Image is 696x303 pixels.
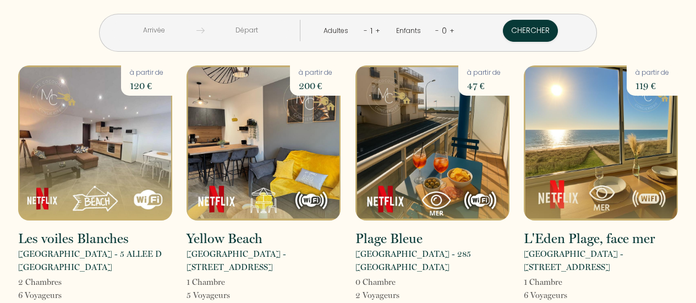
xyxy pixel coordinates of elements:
div: 0 [439,22,450,40]
img: rental-image [355,65,509,221]
p: [GEOGRAPHIC_DATA] - 285 [GEOGRAPHIC_DATA] [355,247,509,274]
input: Arrivée [112,20,196,41]
p: à partir de [635,68,669,78]
p: [GEOGRAPHIC_DATA] - 5 ALLEE D [GEOGRAPHIC_DATA] [18,247,172,274]
p: 200 € [299,78,332,93]
p: 0 Chambre [355,276,399,289]
div: 1 [368,22,375,40]
h2: Yellow Beach [187,232,262,245]
p: [GEOGRAPHIC_DATA] - [STREET_ADDRESS] [524,247,678,274]
div: Adultes [324,26,352,36]
p: à partir de [467,68,501,78]
p: à partir de [299,68,332,78]
img: rental-image [524,65,678,221]
h2: Les voiles Blanches [18,232,129,245]
p: 1 Chambre [524,276,567,289]
div: Enfants [396,26,425,36]
p: à partir de [130,68,163,78]
img: rental-image [187,65,341,221]
img: guests [196,26,205,35]
img: rental-image [18,65,172,221]
a: + [450,25,454,36]
span: s [58,290,62,300]
span: s [396,290,399,300]
p: 2 Voyageur [355,289,399,302]
p: 1 Chambre [187,276,230,289]
p: 5 Voyageur [187,289,230,302]
span: s [227,290,230,300]
span: s [58,277,62,287]
p: 120 € [130,78,163,93]
a: - [364,25,368,36]
p: [GEOGRAPHIC_DATA] - [STREET_ADDRESS] [187,247,341,274]
span: s [564,290,567,300]
p: 6 Voyageur [18,289,62,302]
a: + [375,25,380,36]
h2: L'Eden Plage, face mer [524,232,655,245]
p: 2 Chambre [18,276,62,289]
p: 6 Voyageur [524,289,567,302]
button: Chercher [503,20,558,42]
a: - [435,25,439,36]
p: 119 € [635,78,669,93]
input: Départ [205,20,289,41]
h2: Plage Bleue [355,232,423,245]
p: 47 € [467,78,501,93]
